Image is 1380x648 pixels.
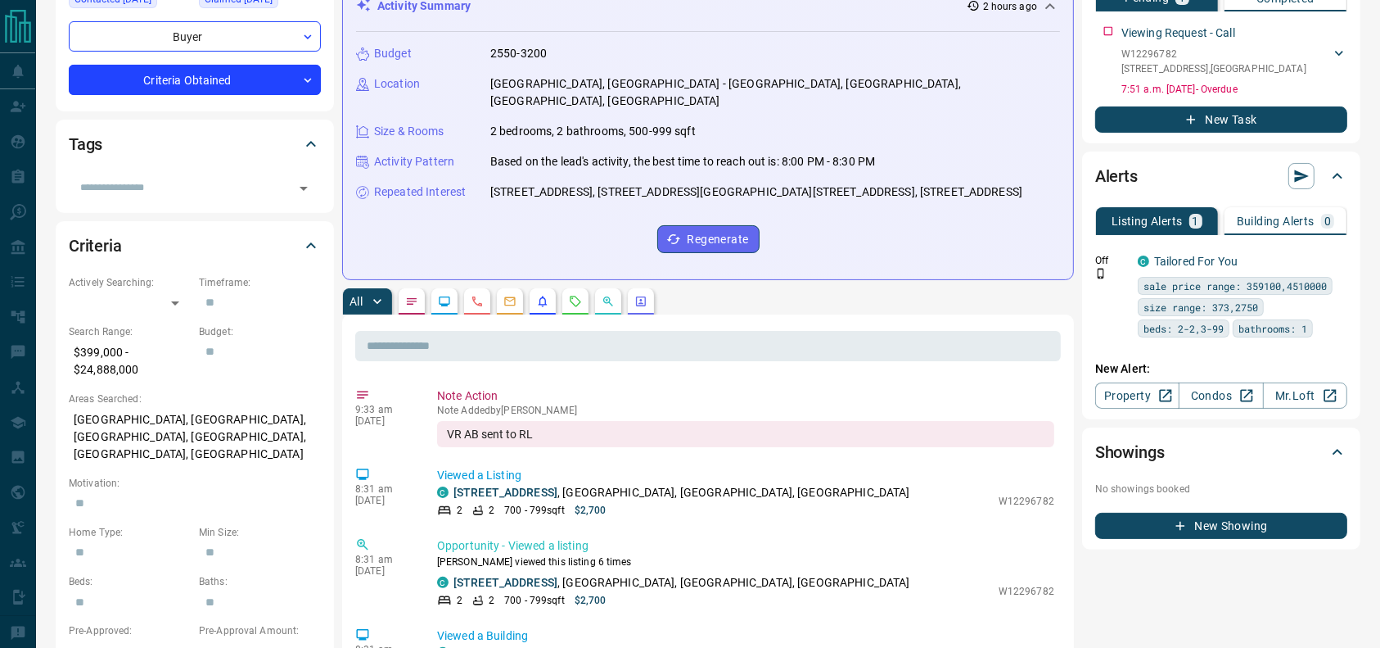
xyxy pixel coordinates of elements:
p: Viewing Request - Call [1121,25,1235,42]
p: 700 - 799 sqft [504,593,564,608]
p: Budget: [199,324,321,339]
p: 2550-3200 [490,45,547,62]
span: size range: 373,2750 [1143,299,1258,315]
h2: Tags [69,131,102,157]
a: Mr.Loft [1263,383,1347,409]
p: [DATE] [355,495,413,506]
svg: Lead Browsing Activity [438,295,451,308]
svg: Opportunities [602,295,615,308]
div: VR AB sent to RL [437,421,1054,447]
p: 2 bedrooms, 2 bathrooms, 500-999 sqft [490,123,696,140]
p: New Alert: [1095,360,1347,378]
div: condos.ca [437,577,449,588]
svg: Emails [503,295,516,308]
svg: Calls [471,295,484,308]
p: Beds: [69,574,191,589]
p: [GEOGRAPHIC_DATA], [GEOGRAPHIC_DATA], [GEOGRAPHIC_DATA], [GEOGRAPHIC_DATA], [GEOGRAPHIC_DATA], [G... [69,406,321,468]
p: [GEOGRAPHIC_DATA], [GEOGRAPHIC_DATA] - [GEOGRAPHIC_DATA], [GEOGRAPHIC_DATA], [GEOGRAPHIC_DATA], [... [490,75,1060,110]
p: $2,700 [575,593,607,608]
p: W12296782 [999,584,1054,599]
button: Open [292,177,315,200]
span: bathrooms: 1 [1238,320,1307,337]
p: No showings booked [1095,482,1347,496]
p: Building Alerts [1237,215,1315,227]
svg: Notes [405,295,418,308]
p: 1 [1193,215,1199,227]
button: New Showing [1095,513,1347,539]
p: Note Action [437,387,1054,405]
p: Pre-Approved: [69,623,191,638]
p: 8:31 am [355,554,413,565]
svg: Agent Actions [634,295,647,308]
p: Opportunity - Viewed a listing [437,537,1054,555]
div: Buyer [69,21,321,52]
p: 0 [1324,215,1331,227]
p: W12296782 [999,494,1054,509]
p: $2,700 [575,503,607,518]
p: Based on the lead's activity, the best time to reach out is: 8:00 PM - 8:30 PM [490,153,875,170]
p: W12296782 [1121,47,1306,61]
p: Viewed a Listing [437,467,1054,484]
a: [STREET_ADDRESS] [453,486,557,499]
p: Budget [374,45,412,62]
p: 2 [457,593,462,608]
a: Property [1095,383,1179,409]
p: , [GEOGRAPHIC_DATA], [GEOGRAPHIC_DATA], [GEOGRAPHIC_DATA] [453,484,910,501]
div: Criteria Obtained [69,65,321,95]
svg: Push Notification Only [1095,268,1107,279]
div: condos.ca [437,487,449,498]
p: 2 [457,503,462,518]
p: Min Size: [199,525,321,540]
p: Home Type: [69,525,191,540]
p: Note Added by [PERSON_NAME] [437,405,1054,416]
h2: Alerts [1095,163,1138,189]
p: 9:33 am [355,404,413,415]
svg: Listing Alerts [536,295,549,308]
div: W12296782[STREET_ADDRESS],[GEOGRAPHIC_DATA] [1121,43,1347,79]
h2: Criteria [69,233,122,259]
p: 8:31 am [355,483,413,495]
p: 2 [489,503,494,518]
button: Regenerate [657,225,760,253]
span: beds: 2-2,3-99 [1143,320,1224,337]
p: 2 [489,593,494,608]
p: Viewed a Building [437,628,1054,645]
span: sale price range: 359100,4510000 [1143,278,1327,294]
button: New Task [1095,106,1347,133]
svg: Requests [569,295,582,308]
p: Motivation: [69,476,321,491]
p: [STREET_ADDRESS], [STREET_ADDRESS][GEOGRAPHIC_DATA][STREET_ADDRESS], [STREET_ADDRESS] [490,184,1022,201]
a: Condos [1179,383,1263,409]
p: Pre-Approval Amount: [199,623,321,638]
p: 700 - 799 sqft [504,503,564,518]
p: Off [1095,253,1128,268]
p: [STREET_ADDRESS] , [GEOGRAPHIC_DATA] [1121,61,1306,76]
div: Alerts [1095,156,1347,196]
p: Repeated Interest [374,184,466,201]
a: [STREET_ADDRESS] [453,576,557,589]
p: 7:51 a.m. [DATE] - Overdue [1121,82,1347,97]
div: condos.ca [1138,256,1149,267]
p: Listing Alerts [1112,215,1183,227]
p: Location [374,75,420,93]
p: Baths: [199,574,321,589]
p: , [GEOGRAPHIC_DATA], [GEOGRAPHIC_DATA], [GEOGRAPHIC_DATA] [453,574,910,591]
p: $399,000 - $24,888,000 [69,339,191,383]
p: Size & Rooms [374,123,444,140]
p: Timeframe: [199,275,321,290]
p: Activity Pattern [374,153,454,170]
a: Tailored For You [1154,255,1238,268]
p: [DATE] [355,565,413,577]
div: Tags [69,125,321,164]
p: All [350,296,363,307]
p: Actively Searching: [69,275,191,290]
p: Areas Searched: [69,392,321,406]
div: Criteria [69,226,321,265]
p: Search Range: [69,324,191,339]
div: Showings [1095,433,1347,472]
h2: Showings [1095,439,1165,465]
p: [PERSON_NAME] viewed this listing 6 times [437,555,1054,569]
p: [DATE] [355,415,413,427]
